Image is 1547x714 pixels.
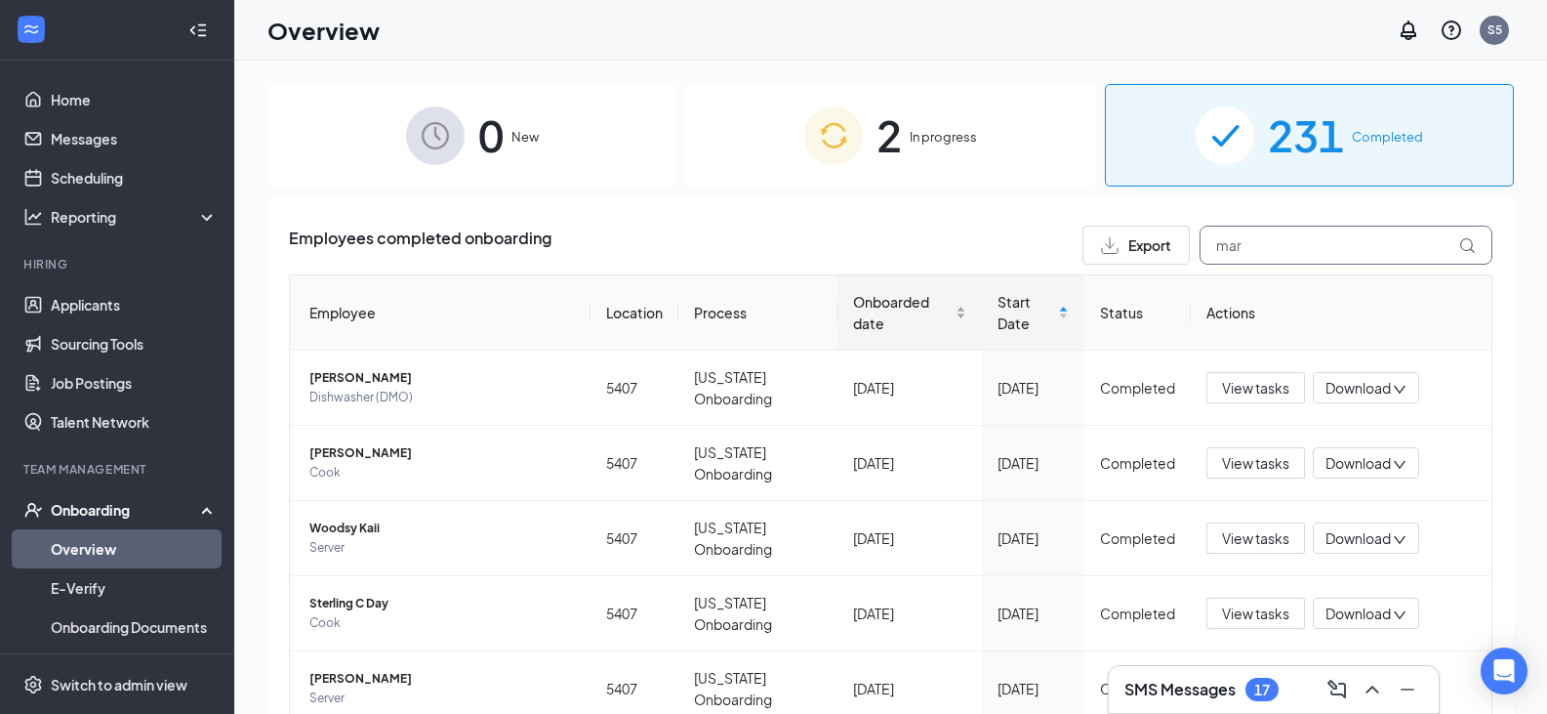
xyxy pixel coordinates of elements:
[51,363,218,402] a: Job Postings
[309,368,575,388] span: [PERSON_NAME]
[590,351,678,426] td: 5407
[1397,19,1420,42] svg: Notifications
[267,14,380,47] h1: Overview
[478,102,504,169] span: 0
[590,275,678,351] th: Location
[837,275,982,351] th: Onboarded date
[853,527,966,549] div: [DATE]
[853,291,952,334] span: Onboarded date
[51,324,218,363] a: Sourcing Tools
[1325,528,1391,549] span: Download
[309,613,575,633] span: Cook
[1206,447,1305,479] button: View tasks
[309,519,575,538] span: Woodsy Kaii
[1487,21,1502,38] div: S5
[21,20,41,39] svg: WorkstreamLogo
[188,21,208,40] svg: Collapse
[51,402,218,441] a: Talent Network
[853,603,966,624] div: [DATE]
[997,678,1069,699] div: [DATE]
[1393,458,1406,472] span: down
[1254,682,1270,698] div: 17
[290,275,590,351] th: Employee
[23,461,214,478] div: Team Management
[1325,678,1349,701] svg: ComposeMessage
[678,351,838,426] td: [US_STATE] Onboarding
[51,675,187,694] div: Switch to admin view
[309,689,575,708] span: Server
[678,501,838,576] td: [US_STATE] Onboarding
[51,119,218,158] a: Messages
[1100,452,1175,474] div: Completed
[1322,674,1353,705] button: ComposeMessage
[51,529,218,568] a: Overview
[1100,678,1175,699] div: Completed
[309,594,575,613] span: Sterling C Day
[853,452,966,474] div: [DATE]
[678,426,838,501] td: [US_STATE] Onboarding
[1396,678,1419,701] svg: Minimize
[590,576,678,651] td: 5407
[51,608,218,647] a: Onboarding Documents
[997,377,1069,399] div: [DATE]
[1222,377,1289,399] span: View tasks
[997,291,1054,334] span: Start Date
[997,527,1069,549] div: [DATE]
[678,576,838,651] td: [US_STATE] Onboarding
[1440,19,1463,42] svg: QuestionInfo
[1352,127,1423,147] span: Completed
[51,207,219,227] div: Reporting
[51,80,218,119] a: Home
[23,207,43,227] svg: Analysis
[1361,678,1384,701] svg: ChevronUp
[1206,523,1305,554] button: View tasks
[1128,238,1171,252] span: Export
[1124,679,1236,700] h3: SMS Messages
[309,538,575,558] span: Server
[309,443,575,463] span: [PERSON_NAME]
[1481,648,1527,694] div: Open Intercom Messenger
[1222,452,1289,474] span: View tasks
[51,647,218,686] a: Activity log
[1222,603,1289,624] span: View tasks
[1325,453,1391,474] span: Download
[997,603,1069,624] div: [DATE]
[1393,383,1406,397] span: down
[309,463,575,483] span: Cook
[678,275,838,351] th: Process
[1325,378,1391,399] span: Download
[853,377,966,399] div: [DATE]
[23,675,43,694] svg: Settings
[910,127,977,147] span: In progress
[1100,377,1175,399] div: Completed
[876,102,902,169] span: 2
[51,158,218,197] a: Scheduling
[309,669,575,689] span: [PERSON_NAME]
[1393,609,1406,622] span: down
[1100,603,1175,624] div: Completed
[1325,604,1391,624] span: Download
[853,678,966,699] div: [DATE]
[1200,226,1492,265] input: Search by Name, Job Posting, or Process
[1206,598,1305,629] button: View tasks
[1100,527,1175,549] div: Completed
[590,501,678,576] td: 5407
[590,426,678,501] td: 5407
[1191,275,1491,351] th: Actions
[23,256,214,273] div: Hiring
[51,500,201,520] div: Onboarding
[511,127,539,147] span: New
[51,285,218,324] a: Applicants
[23,500,43,520] svg: UserCheck
[1393,533,1406,547] span: down
[289,226,551,265] span: Employees completed onboarding
[1392,674,1423,705] button: Minimize
[1084,275,1191,351] th: Status
[997,452,1069,474] div: [DATE]
[1268,102,1344,169] span: 231
[1222,527,1289,549] span: View tasks
[309,388,575,407] span: Dishwasher (DMO)
[1357,674,1388,705] button: ChevronUp
[51,568,218,608] a: E-Verify
[1206,372,1305,403] button: View tasks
